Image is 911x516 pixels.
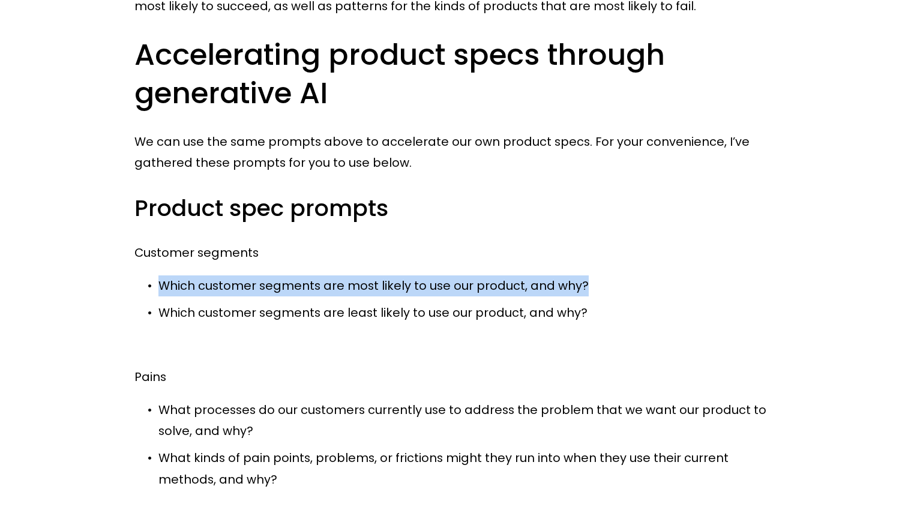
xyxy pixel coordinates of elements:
[134,193,777,223] h3: Product spec prompts
[134,131,777,174] p: We can use the same prompts above to accelerate our own product specs. For your convenience, I’ve...
[134,36,777,112] h2: Accelerating product specs through generative AI
[158,448,777,490] p: What kinds of pain points, problems, or frictions might they run into when they use their current...
[134,242,777,263] p: Customer segments
[158,302,777,323] p: Which customer segments are least likely to use our product, and why?
[134,367,777,388] p: Pains
[158,400,777,442] p: What processes do our customers currently use to address the problem that we want our product to ...
[158,275,777,296] p: Which customer segments are most likely to use our product, and why?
